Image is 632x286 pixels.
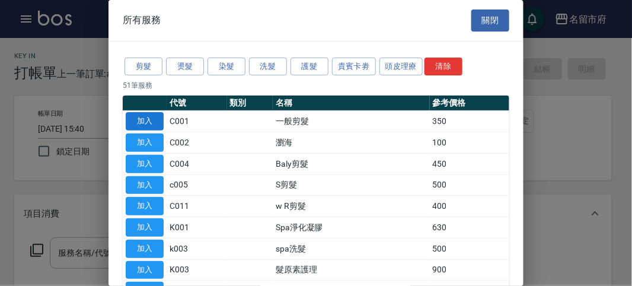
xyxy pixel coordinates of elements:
[167,238,227,259] td: k003
[430,132,509,154] td: 100
[126,155,164,173] button: 加入
[167,96,227,111] th: 代號
[273,111,430,132] td: 一般剪髮
[167,174,227,196] td: c005
[167,132,227,154] td: C002
[430,196,509,217] td: 400
[430,111,509,132] td: 350
[273,196,430,217] td: w R剪髮
[126,176,164,195] button: 加入
[471,9,509,31] button: 關閉
[125,58,162,76] button: 剪髮
[123,14,161,26] span: 所有服務
[126,112,164,131] button: 加入
[273,238,430,259] td: spa洗髮
[227,96,273,111] th: 類別
[430,96,509,111] th: 參考價格
[430,259,509,281] td: 900
[424,58,462,76] button: 清除
[273,174,430,196] td: S剪髮
[430,153,509,174] td: 450
[430,217,509,239] td: 630
[379,58,423,76] button: 頭皮理療
[167,153,227,174] td: C004
[123,80,509,91] p: 51 筆服務
[126,261,164,279] button: 加入
[273,153,430,174] td: Baly剪髮
[166,58,204,76] button: 燙髮
[167,259,227,281] td: K003
[167,217,227,239] td: K001
[332,58,376,76] button: 貴賓卡劵
[273,259,430,281] td: 髮原素護理
[126,218,164,237] button: 加入
[126,197,164,215] button: 加入
[126,134,164,152] button: 加入
[430,238,509,259] td: 500
[126,240,164,258] button: 加入
[249,58,287,76] button: 洗髮
[273,96,430,111] th: 名稱
[167,196,227,217] td: C011
[273,217,430,239] td: Spa淨化凝膠
[430,174,509,196] td: 500
[291,58,328,76] button: 護髮
[167,111,227,132] td: C001
[208,58,245,76] button: 染髮
[273,132,430,154] td: 瀏海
